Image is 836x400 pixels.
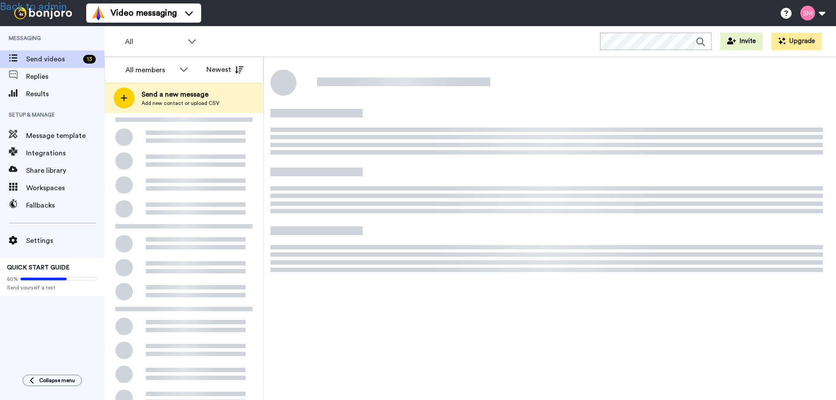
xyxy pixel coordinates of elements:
span: Send videos [26,54,80,64]
img: vm-color.svg [91,6,105,20]
div: All members [125,65,175,75]
button: Newest [200,61,250,78]
span: Send yourself a test [7,284,98,291]
button: Invite [720,33,763,50]
span: Add new contact or upload CSV [142,100,219,107]
span: Settings [26,235,104,246]
div: 13 [83,55,96,64]
span: Results [26,89,104,99]
span: Collapse menu [39,377,75,384]
span: Replies [26,71,104,82]
span: Send a new message [142,89,219,100]
span: All [125,37,183,47]
span: 60% [7,276,18,282]
span: QUICK START GUIDE [7,265,70,271]
span: Video messaging [111,7,177,19]
span: Fallbacks [26,200,104,211]
button: Collapse menu [23,375,82,386]
span: Workspaces [26,183,104,193]
span: Message template [26,131,104,141]
span: Integrations [26,148,104,158]
button: Upgrade [772,33,822,50]
span: Share library [26,165,104,176]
